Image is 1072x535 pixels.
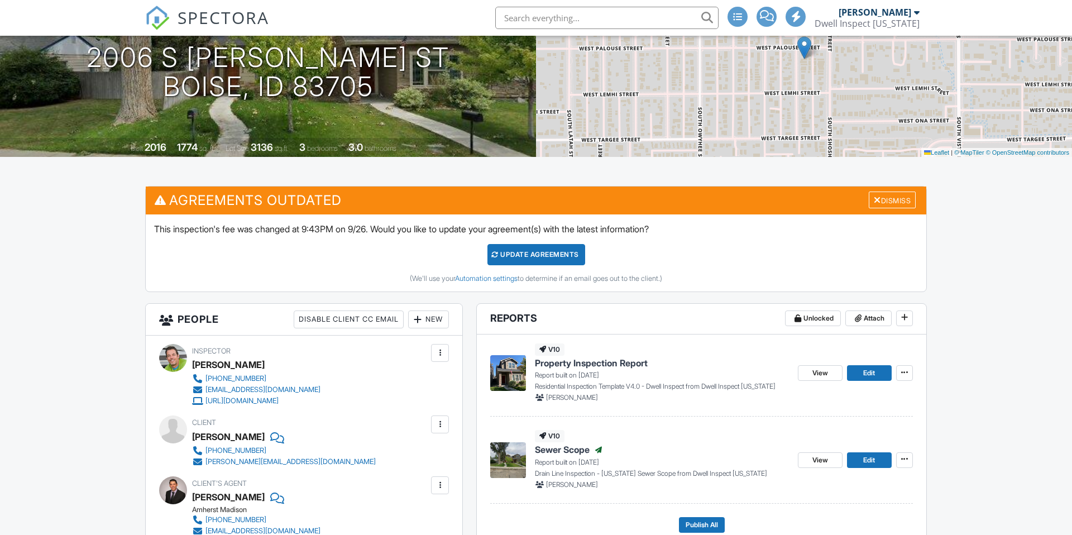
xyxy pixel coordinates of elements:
div: Dwell Inspect Idaho [815,18,920,29]
div: [PHONE_NUMBER] [205,446,266,455]
div: [PERSON_NAME] [192,428,265,445]
h1: 2006 S [PERSON_NAME] St Boise, ID 83705 [87,43,449,102]
span: bathrooms [365,144,396,152]
div: 3 [299,141,305,153]
div: Dismiss [869,192,916,209]
div: [EMAIL_ADDRESS][DOMAIN_NAME] [205,385,320,394]
a: [PHONE_NUMBER] [192,373,320,384]
div: [PERSON_NAME][EMAIL_ADDRESS][DOMAIN_NAME] [205,457,376,466]
span: sq. ft. [199,144,215,152]
span: sq.ft. [275,144,289,152]
img: Marker [797,36,811,59]
a: Leaflet [924,149,949,156]
a: [PERSON_NAME][EMAIL_ADDRESS][DOMAIN_NAME] [192,456,376,467]
div: (We'll use your to determine if an email goes out to the client.) [154,274,918,283]
div: 3.0 [348,141,363,153]
div: 1774 [177,141,198,153]
div: Amherst Madison [192,505,329,514]
a: © MapTiler [954,149,984,156]
div: Disable Client CC Email [294,311,404,328]
a: Automation settings [455,274,518,283]
img: The Best Home Inspection Software - Spectora [145,6,170,30]
span: Client [192,418,216,427]
span: SPECTORA [178,6,269,29]
a: [EMAIL_ADDRESS][DOMAIN_NAME] [192,384,320,395]
a: [PERSON_NAME] [192,489,265,505]
span: Built [131,144,143,152]
span: | [951,149,953,156]
a: [PHONE_NUMBER] [192,445,376,456]
div: [PHONE_NUMBER] [205,515,266,524]
div: [PHONE_NUMBER] [205,374,266,383]
div: New [408,311,449,328]
h3: Agreements Outdated [146,187,926,214]
span: Client's Agent [192,479,247,488]
a: [PHONE_NUMBER] [192,514,320,526]
span: Inspector [192,347,231,355]
div: 2016 [145,141,166,153]
a: © OpenStreetMap contributors [986,149,1069,156]
div: Update Agreements [487,244,585,265]
span: bedrooms [307,144,338,152]
a: [URL][DOMAIN_NAME] [192,395,320,407]
div: [URL][DOMAIN_NAME] [205,397,279,405]
div: [PERSON_NAME] [192,356,265,373]
div: [PERSON_NAME] [839,7,911,18]
div: 3136 [251,141,273,153]
a: SPECTORA [145,15,269,39]
input: Search everything... [495,7,719,29]
h3: People [146,304,462,336]
span: Lot Size [226,144,249,152]
div: This inspection's fee was changed at 9:43PM on 9/26. Would you like to update your agreement(s) w... [146,214,926,292]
